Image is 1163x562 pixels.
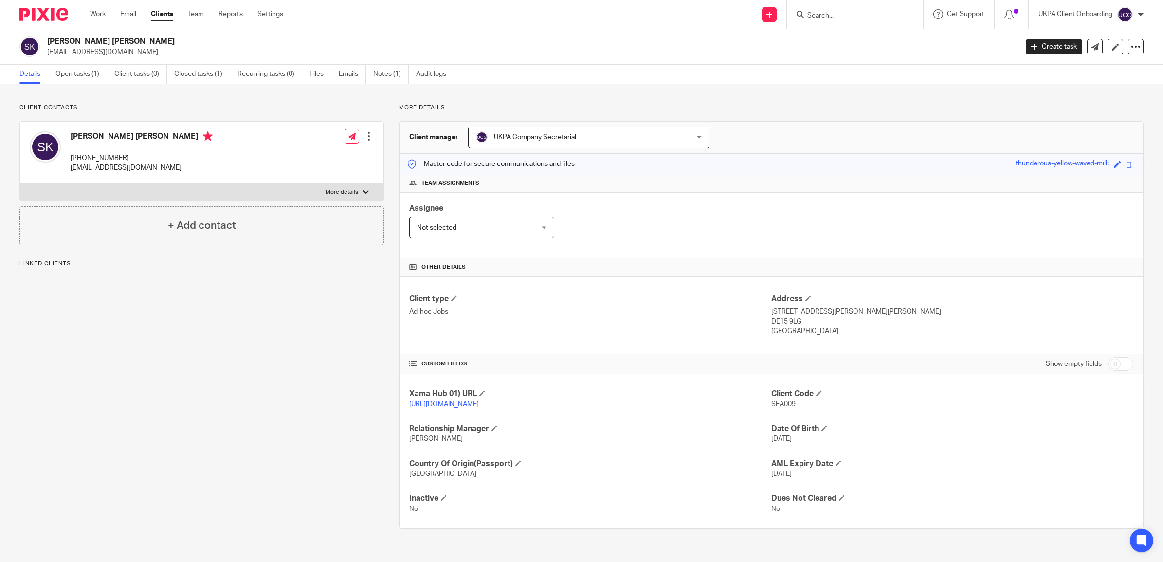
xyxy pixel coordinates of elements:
h4: + Add contact [168,218,236,233]
img: svg%3E [476,131,488,143]
span: UKPA Company Secretarial [494,134,576,141]
span: [PERSON_NAME] [409,435,463,442]
h4: Dues Not Cleared [771,493,1133,504]
a: Create task [1026,39,1082,54]
a: Settings [257,9,283,19]
p: DE15 9LG [771,317,1133,326]
p: UKPA Client Onboarding [1038,9,1112,19]
a: Files [309,65,331,84]
a: Audit logs [416,65,454,84]
label: Show empty fields [1046,359,1102,369]
p: [EMAIL_ADDRESS][DOMAIN_NAME] [47,47,1011,57]
div: thunderous-yellow-waved-milk [1016,159,1109,170]
h4: CUSTOM FIELDS [409,360,771,368]
h4: [PERSON_NAME] [PERSON_NAME] [71,131,213,144]
span: [DATE] [771,471,792,477]
img: Pixie [19,8,68,21]
img: svg%3E [30,131,61,163]
p: More details [326,188,358,196]
p: Master code for secure communications and files [407,159,575,169]
img: svg%3E [1117,7,1133,22]
a: Email [120,9,136,19]
span: Other details [421,263,466,271]
img: svg%3E [19,36,40,57]
a: Client tasks (0) [114,65,167,84]
h3: Client manager [409,132,458,142]
p: Ad-hoc Jobs [409,307,771,317]
p: [EMAIL_ADDRESS][DOMAIN_NAME] [71,163,213,173]
a: Clients [151,9,173,19]
h4: Inactive [409,493,771,504]
p: [GEOGRAPHIC_DATA] [771,326,1133,336]
h4: Country Of Origin(Passport) [409,459,771,469]
a: Reports [218,9,243,19]
a: Emails [339,65,366,84]
a: Recurring tasks (0) [237,65,302,84]
span: Assignee [409,204,443,212]
h4: Relationship Manager [409,424,771,434]
h4: Client type [409,294,771,304]
span: Not selected [417,224,456,231]
p: [PHONE_NUMBER] [71,153,213,163]
h4: Date Of Birth [771,424,1133,434]
span: [DATE] [771,435,792,442]
a: Open tasks (1) [55,65,107,84]
span: [GEOGRAPHIC_DATA] [409,471,476,477]
span: Team assignments [421,180,479,187]
p: Client contacts [19,104,384,111]
h4: AML Expiry Date [771,459,1133,469]
input: Search [806,12,894,20]
h4: Xama Hub 01) URL [409,389,771,399]
i: Primary [203,131,213,141]
h4: Address [771,294,1133,304]
a: Notes (1) [373,65,409,84]
p: [STREET_ADDRESS][PERSON_NAME][PERSON_NAME] [771,307,1133,317]
a: [URL][DOMAIN_NAME] [409,401,479,408]
a: Closed tasks (1) [174,65,230,84]
span: Get Support [947,11,984,18]
p: Linked clients [19,260,384,268]
h2: [PERSON_NAME] [PERSON_NAME] [47,36,818,47]
span: No [771,506,780,512]
span: SEA009 [771,401,796,408]
a: Work [90,9,106,19]
h4: Client Code [771,389,1133,399]
a: Team [188,9,204,19]
span: No [409,506,418,512]
a: Details [19,65,48,84]
p: More details [399,104,1144,111]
